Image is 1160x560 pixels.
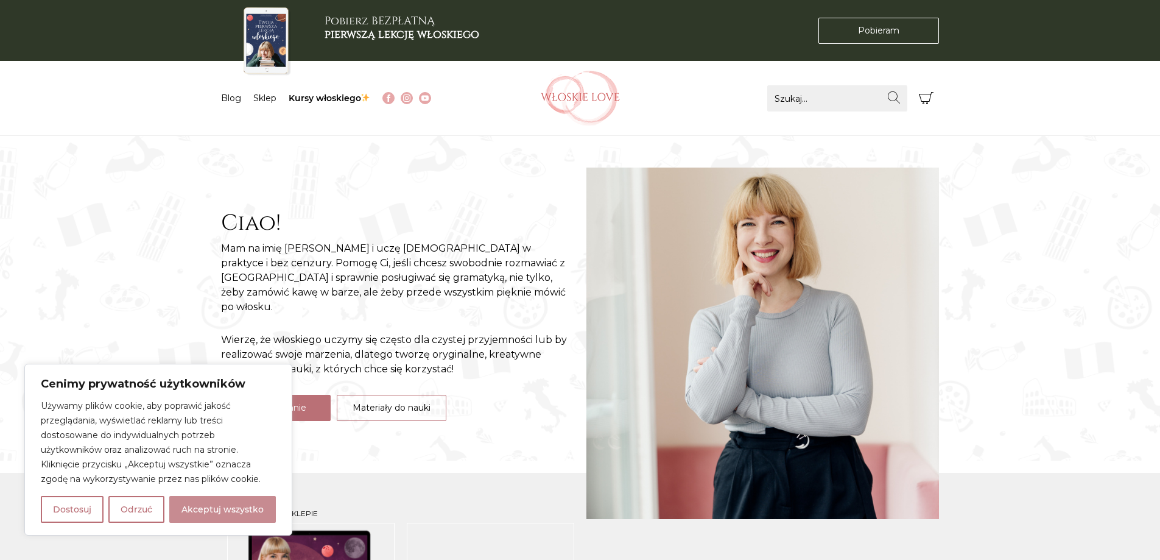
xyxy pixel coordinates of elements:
a: Blog [221,93,241,104]
img: Włoskielove [541,71,620,126]
a: Pobieram [818,18,939,44]
span: Pobieram [858,24,899,37]
p: Mam na imię [PERSON_NAME] i uczę [DEMOGRAPHIC_DATA] w praktyce i bez cenzury. Pomogę Ci, jeśli ch... [221,241,574,314]
h3: Pobierz BEZPŁATNĄ [325,15,479,41]
p: Wierzę, że włoskiego uczymy się często dla czystej przyjemności lub by realizować swoje marzenia,... [221,333,574,377]
button: Koszyk [913,85,940,112]
button: Akceptuj wszystko [169,496,276,523]
button: Odrzuć [108,496,164,523]
p: Używamy plików cookie, aby poprawić jakość przeglądania, wyświetlać reklamy lub treści dostosowan... [41,399,276,486]
a: Materiały do nauki [337,395,446,421]
h2: Ciao! [221,210,574,236]
a: Sklep [253,93,276,104]
p: Cenimy prywatność użytkowników [41,377,276,391]
b: pierwszą lekcję włoskiego [325,27,479,42]
h3: Najnowsze w sklepie [227,509,574,518]
img: ✨ [361,93,370,102]
button: Dostosuj [41,496,104,523]
a: Kursy włoskiego [289,93,371,104]
input: Szukaj... [767,85,907,112]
